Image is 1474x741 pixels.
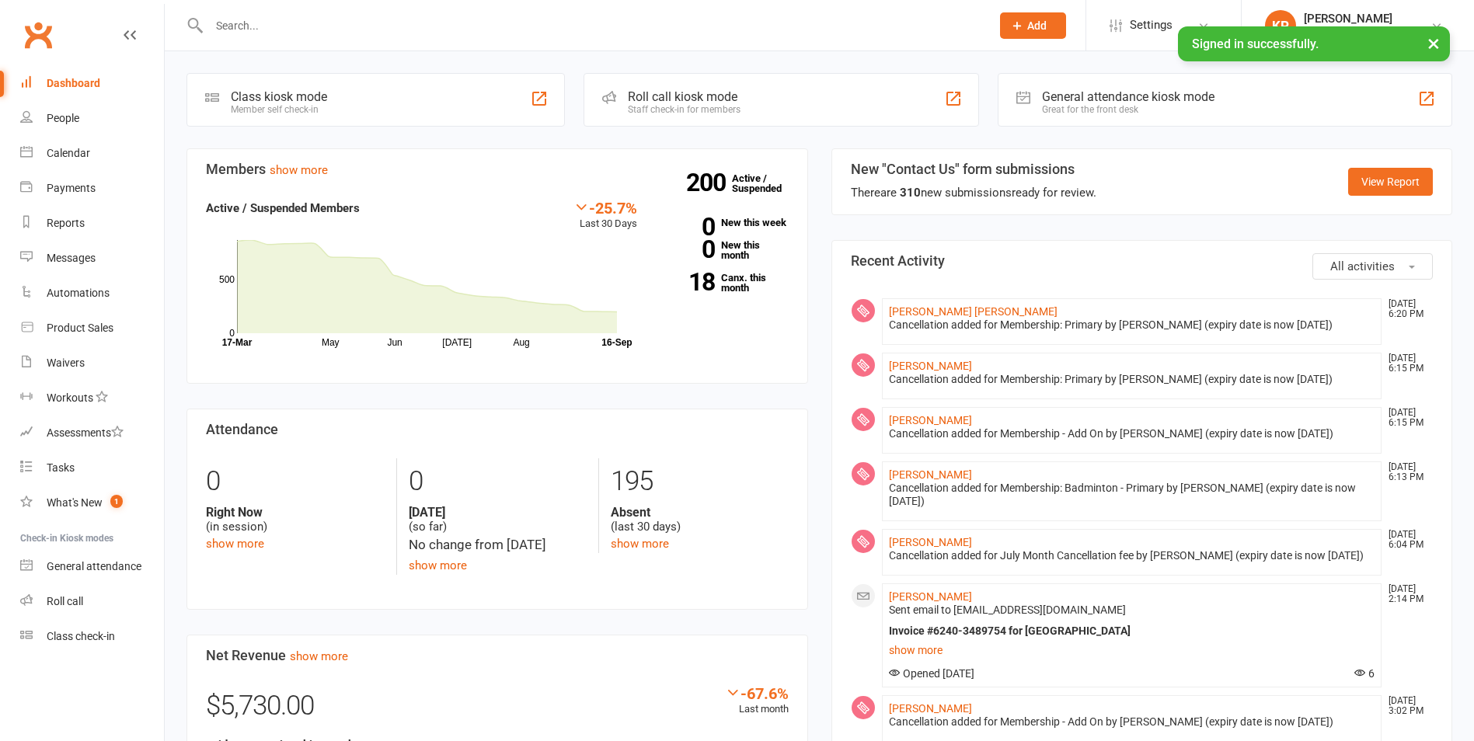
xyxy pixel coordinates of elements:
[1330,259,1395,273] span: All activities
[1381,299,1432,319] time: [DATE] 6:20 PM
[1348,168,1433,196] a: View Report
[206,458,385,505] div: 0
[889,624,1375,638] div: Invoice #6240-3489754 for [GEOGRAPHIC_DATA]
[889,360,972,372] a: [PERSON_NAME]
[20,485,164,520] a: What's New1
[573,199,637,216] div: -25.7%
[889,482,1375,508] div: Cancellation added for Membership: Badminton - Primary by [PERSON_NAME] (expiry date is now [DATE])
[409,534,587,555] div: No change from [DATE]
[204,15,980,37] input: Search...
[20,311,164,346] a: Product Sales
[889,639,1375,661] a: show more
[889,305,1058,318] a: [PERSON_NAME] [PERSON_NAME]
[47,252,96,264] div: Messages
[206,537,264,551] a: show more
[20,241,164,276] a: Messages
[1042,104,1214,115] div: Great for the front desk
[47,217,85,229] div: Reports
[1381,408,1432,428] time: [DATE] 6:15 PM
[889,536,972,548] a: [PERSON_NAME]
[732,162,800,205] a: 200Active / Suspended
[1000,12,1066,39] button: Add
[1381,462,1432,482] time: [DATE] 6:13 PM
[47,426,124,439] div: Assessments
[20,206,164,241] a: Reports
[206,422,789,437] h3: Attendance
[20,619,164,654] a: Class kiosk mode
[1381,696,1432,716] time: [DATE] 3:02 PM
[20,381,164,416] a: Workouts
[20,171,164,206] a: Payments
[851,183,1096,202] div: There are new submissions ready for review.
[290,649,348,663] a: show more
[206,648,789,663] h3: Net Revenue
[409,505,587,520] strong: [DATE]
[20,416,164,451] a: Assessments
[611,505,789,534] div: (last 30 days)
[889,427,1375,440] div: Cancellation added for Membership - Add On by [PERSON_NAME] (expiry date is now [DATE])
[47,391,93,404] div: Workouts
[409,558,467,572] a: show more
[889,590,972,603] a: [PERSON_NAME]
[1354,667,1375,680] span: 6
[47,560,141,572] div: General attendance
[1265,10,1296,41] div: KP
[47,595,83,607] div: Roll call
[47,77,100,89] div: Dashboard
[47,287,110,299] div: Automations
[889,667,974,680] span: Opened [DATE]
[660,238,715,261] strong: 0
[725,684,789,701] div: -67.6%
[20,549,164,584] a: General attendance kiosk mode
[851,162,1096,177] h3: New "Contact Us" form submissions
[900,186,921,200] strong: 310
[47,461,75,474] div: Tasks
[47,496,103,509] div: What's New
[686,171,732,194] strong: 200
[20,276,164,311] a: Automations
[1381,530,1432,550] time: [DATE] 6:04 PM
[206,201,360,215] strong: Active / Suspended Members
[110,495,123,508] span: 1
[47,322,113,334] div: Product Sales
[628,104,740,115] div: Staff check-in for members
[1304,12,1409,26] div: [PERSON_NAME]
[1130,8,1173,43] span: Settings
[1192,37,1319,51] span: Signed in successfully.
[628,89,740,104] div: Roll call kiosk mode
[889,318,1375,332] div: Cancellation added for Membership: Primary by [PERSON_NAME] (expiry date is now [DATE])
[20,101,164,136] a: People
[611,458,789,505] div: 195
[47,630,115,642] div: Class check-in
[889,373,1375,386] div: Cancellation added for Membership: Primary by [PERSON_NAME] (expiry date is now [DATE])
[725,684,789,718] div: Last month
[206,505,385,534] div: (in session)
[889,414,972,426] a: [PERSON_NAME]
[270,163,328,177] a: show more
[1381,584,1432,604] time: [DATE] 2:14 PM
[889,604,1126,616] span: Sent email to [EMAIL_ADDRESS][DOMAIN_NAME]
[20,136,164,171] a: Calendar
[1420,26,1448,60] button: ×
[409,458,587,505] div: 0
[1312,253,1433,280] button: All activities
[889,468,972,481] a: [PERSON_NAME]
[573,199,637,232] div: Last 30 Days
[1027,19,1047,32] span: Add
[206,162,789,177] h3: Members
[206,684,789,736] div: $5,730.00
[47,182,96,194] div: Payments
[660,240,789,260] a: 0New this month
[660,273,789,293] a: 18Canx. this month
[1381,353,1432,374] time: [DATE] 6:15 PM
[1042,89,1214,104] div: General attendance kiosk mode
[19,16,57,54] a: Clubworx
[231,104,327,115] div: Member self check-in
[20,584,164,619] a: Roll call
[47,147,90,159] div: Calendar
[20,451,164,485] a: Tasks
[660,215,715,238] strong: 0
[20,346,164,381] a: Waivers
[660,270,715,294] strong: 18
[889,702,972,715] a: [PERSON_NAME]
